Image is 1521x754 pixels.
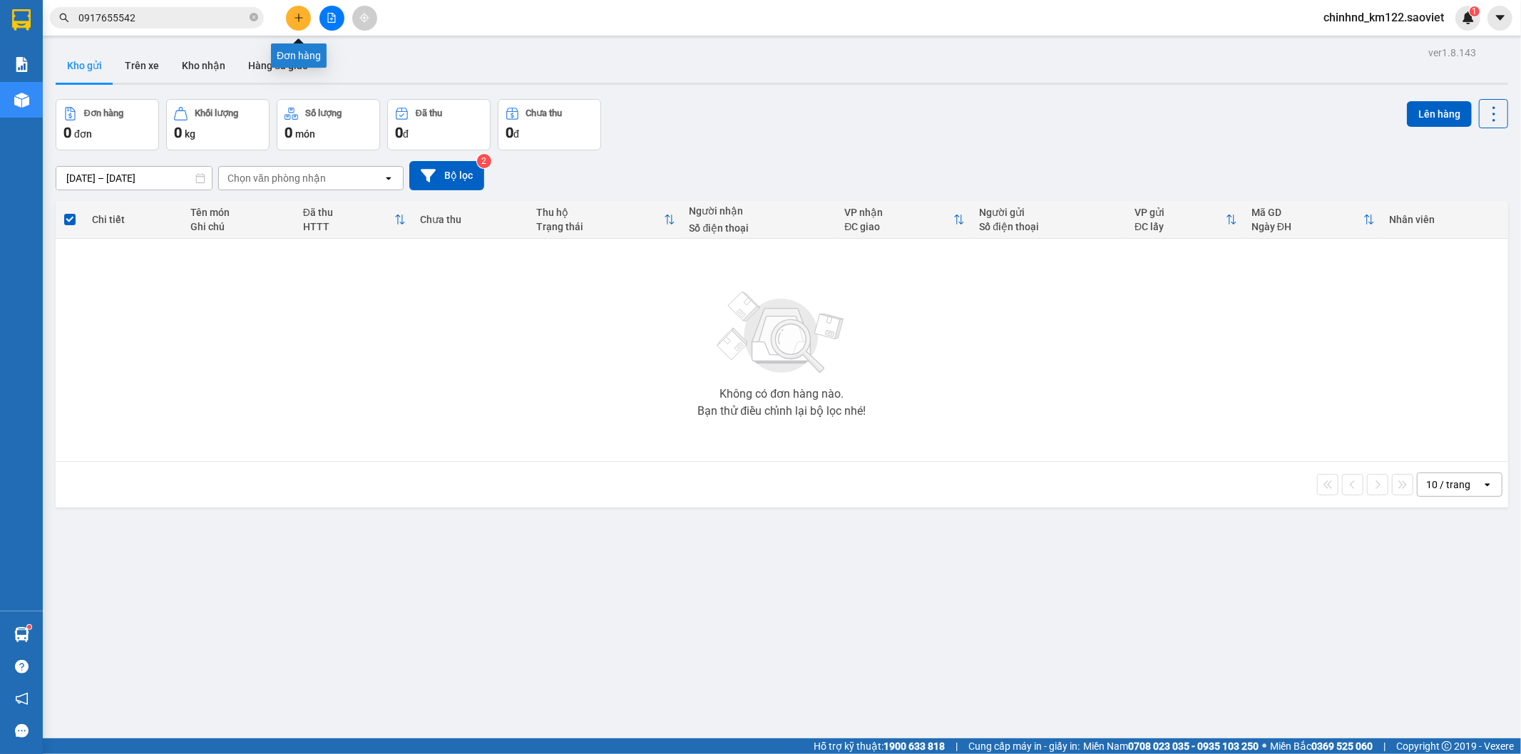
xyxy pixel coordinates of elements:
[295,128,315,140] span: món
[56,48,113,83] button: Kho gửi
[498,99,601,150] button: Chưa thu0đ
[1407,101,1472,127] button: Lên hàng
[227,171,326,185] div: Chọn văn phòng nhận
[529,201,682,239] th: Toggle SortBy
[92,214,177,225] div: Chi tiết
[814,738,945,754] span: Hỗ trợ kỹ thuật:
[59,13,69,23] span: search
[1428,45,1476,61] div: ver 1.8.143
[1244,201,1382,239] th: Toggle SortBy
[690,222,831,234] div: Số điện thoại
[303,207,394,218] div: Đã thu
[319,6,344,31] button: file-add
[294,13,304,23] span: plus
[15,692,29,706] span: notification
[1494,11,1507,24] span: caret-down
[719,388,844,400] div: Không có đơn hàng nào.
[1470,6,1480,16] sup: 1
[12,9,31,31] img: logo-vxr
[277,99,380,150] button: Số lượng0món
[15,724,29,738] span: message
[387,99,491,150] button: Đã thu0đ
[190,221,288,232] div: Ghi chú
[1251,221,1363,232] div: Ngày ĐH
[74,128,92,140] span: đơn
[1312,9,1455,26] span: chinhnd_km122.saoviet
[1135,207,1226,218] div: VP gửi
[166,99,270,150] button: Khối lượng0kg
[305,108,342,118] div: Số lượng
[174,124,182,141] span: 0
[409,161,484,190] button: Bộ lọc
[56,167,212,190] input: Select a date range.
[15,660,29,673] span: question-circle
[84,108,123,118] div: Đơn hàng
[403,128,409,140] span: đ
[352,6,377,31] button: aim
[271,43,327,68] div: Đơn hàng
[303,221,394,232] div: HTTT
[844,221,953,232] div: ĐC giao
[195,108,238,118] div: Khối lượng
[968,738,1080,754] span: Cung cấp máy in - giấy in:
[1472,6,1477,16] span: 1
[844,207,953,218] div: VP nhận
[170,48,237,83] button: Kho nhận
[1462,11,1475,24] img: icon-new-feature
[513,128,519,140] span: đ
[14,57,29,72] img: solution-icon
[359,13,369,23] span: aim
[1128,740,1259,752] strong: 0708 023 035 - 0935 103 250
[956,738,958,754] span: |
[536,221,663,232] div: Trạng thái
[536,207,663,218] div: Thu hộ
[837,201,972,239] th: Toggle SortBy
[1311,740,1373,752] strong: 0369 525 060
[14,627,29,642] img: warehouse-icon
[285,124,292,141] span: 0
[1389,214,1500,225] div: Nhân viên
[884,740,945,752] strong: 1900 633 818
[383,172,394,184] svg: open
[526,108,563,118] div: Chưa thu
[185,128,195,140] span: kg
[1270,738,1373,754] span: Miền Bắc
[416,108,442,118] div: Đã thu
[250,11,258,25] span: close-circle
[420,214,523,225] div: Chưa thu
[296,201,413,239] th: Toggle SortBy
[710,283,853,383] img: svg+xml;base64,PHN2ZyBjbGFzcz0ibGlzdC1wbHVnX19zdmciIHhtbG5zPSJodHRwOi8vd3d3LnczLm9yZy8yMDAwL3N2Zy...
[1251,207,1363,218] div: Mã GD
[286,6,311,31] button: plus
[237,48,319,83] button: Hàng đã giao
[27,625,31,629] sup: 1
[395,124,403,141] span: 0
[1135,221,1226,232] div: ĐC lấy
[506,124,513,141] span: 0
[1383,738,1386,754] span: |
[979,221,1120,232] div: Số điện thoại
[1083,738,1259,754] span: Miền Nam
[113,48,170,83] button: Trên xe
[250,13,258,21] span: close-circle
[14,93,29,108] img: warehouse-icon
[1487,6,1512,31] button: caret-down
[56,99,159,150] button: Đơn hàng0đơn
[1262,743,1266,749] span: ⚪️
[1482,479,1493,490] svg: open
[477,154,491,168] sup: 2
[690,205,831,217] div: Người nhận
[1127,201,1244,239] th: Toggle SortBy
[979,207,1120,218] div: Người gửi
[190,207,288,218] div: Tên món
[327,13,337,23] span: file-add
[63,124,71,141] span: 0
[78,10,247,26] input: Tìm tên, số ĐT hoặc mã đơn
[1426,477,1470,492] div: 10 / trang
[697,406,866,417] div: Bạn thử điều chỉnh lại bộ lọc nhé!
[1442,741,1452,751] span: copyright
